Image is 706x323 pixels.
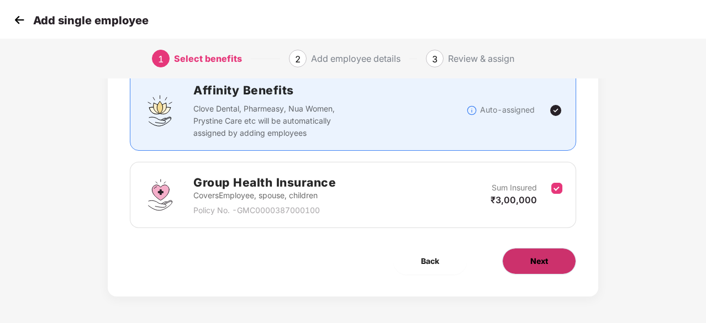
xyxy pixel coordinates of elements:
[466,105,477,116] img: svg+xml;base64,PHN2ZyBpZD0iSW5mb18tXzMyeDMyIiBkYXRhLW5hbWU9IkluZm8gLSAzMngzMiIgeG1sbnM9Imh0dHA6Ly...
[193,81,466,99] h2: Affinity Benefits
[502,248,576,274] button: Next
[421,255,439,267] span: Back
[193,103,357,139] p: Clove Dental, Pharmeasy, Nua Women, Prystine Care etc will be automatically assigned by adding em...
[11,12,28,28] img: svg+xml;base64,PHN2ZyB4bWxucz0iaHR0cDovL3d3dy53My5vcmcvMjAwMC9zdmciIHdpZHRoPSIzMCIgaGVpZ2h0PSIzMC...
[193,189,336,202] p: Covers Employee, spouse, children
[33,14,149,27] p: Add single employee
[549,104,562,117] img: svg+xml;base64,PHN2ZyBpZD0iVGljay0yNHgyNCIgeG1sbnM9Imh0dHA6Ly93d3cudzMub3JnLzIwMDAvc3ZnIiB3aWR0aD...
[174,50,242,67] div: Select benefits
[530,255,548,267] span: Next
[193,173,336,192] h2: Group Health Insurance
[448,50,514,67] div: Review & assign
[311,50,401,67] div: Add employee details
[393,248,467,274] button: Back
[492,182,537,194] p: Sum Insured
[432,54,438,65] span: 3
[295,54,301,65] span: 2
[193,204,336,216] p: Policy No. - GMC0000387000100
[491,194,537,205] span: ₹3,00,000
[158,54,164,65] span: 1
[480,104,535,116] p: Auto-assigned
[144,178,177,211] img: svg+xml;base64,PHN2ZyBpZD0iR3JvdXBfSGVhbHRoX0luc3VyYW5jZSIgZGF0YS1uYW1lPSJHcm91cCBIZWFsdGggSW5zdX...
[144,94,177,127] img: svg+xml;base64,PHN2ZyBpZD0iQWZmaW5pdHlfQmVuZWZpdHMiIGRhdGEtbmFtZT0iQWZmaW5pdHkgQmVuZWZpdHMiIHhtbG...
